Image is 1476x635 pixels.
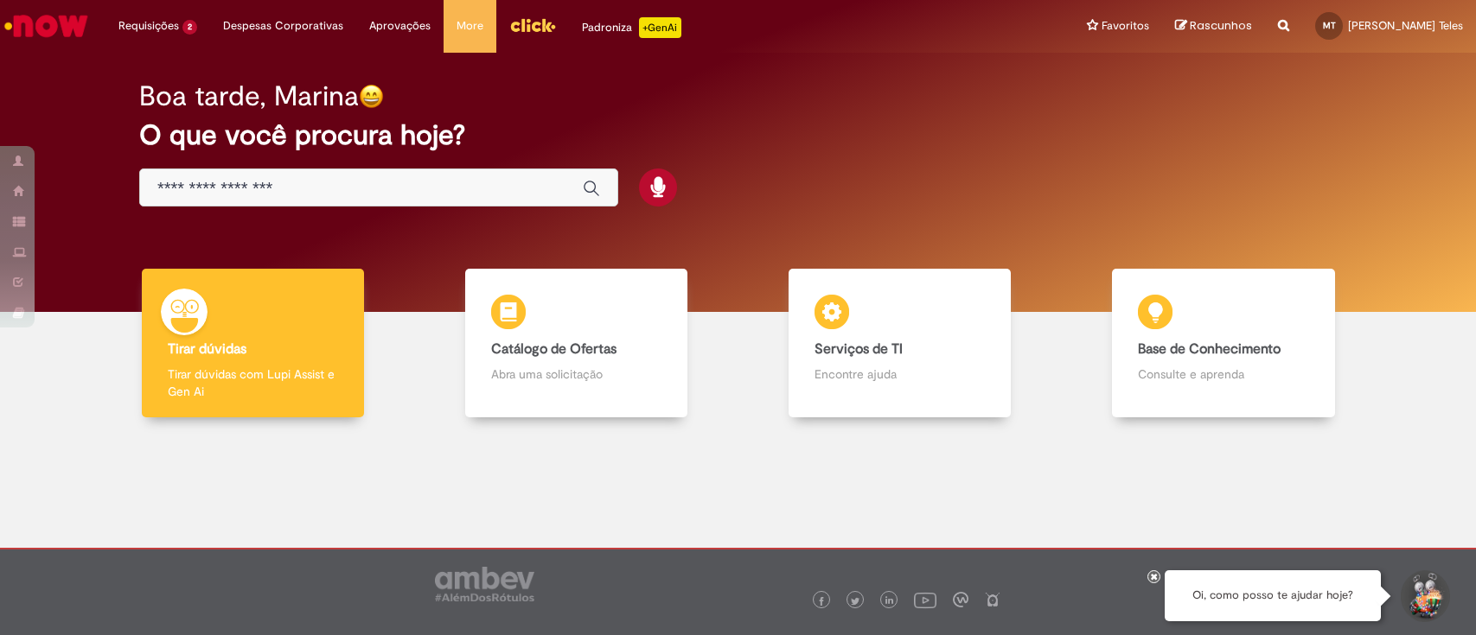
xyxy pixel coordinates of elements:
a: Serviços de TI Encontre ajuda [738,269,1062,418]
p: Tirar dúvidas com Lupi Assist e Gen Ai [168,365,338,400]
span: Aprovações [369,17,431,35]
h2: O que você procura hoje? [139,120,1337,150]
span: [PERSON_NAME] Teles [1348,18,1463,33]
img: logo_footer_twitter.png [851,597,859,606]
p: Encontre ajuda [815,365,985,383]
div: Oi, como posso te ajudar hoje? [1165,570,1381,621]
b: Catálogo de Ofertas [491,340,617,358]
a: Tirar dúvidas Tirar dúvidas com Lupi Assist e Gen Ai [91,269,414,418]
b: Tirar dúvidas [168,340,246,358]
span: Despesas Corporativas [223,17,343,35]
p: +GenAi [639,17,681,38]
span: Favoritos [1102,17,1149,35]
span: Requisições [118,17,179,35]
img: logo_footer_facebook.png [817,597,826,606]
p: Consulte e aprenda [1138,365,1308,383]
a: Catálogo de Ofertas Abra uma solicitação [414,269,738,418]
p: Abra uma solicitação [491,365,661,383]
span: Rascunhos [1190,17,1252,34]
div: Padroniza [582,17,681,38]
b: Serviços de TI [815,340,903,358]
a: Base de Conhecimento Consulte e aprenda [1062,269,1385,418]
a: Rascunhos [1175,18,1252,35]
button: Iniciar Conversa de Suporte [1398,570,1450,622]
span: MT [1323,20,1336,31]
img: ServiceNow [2,9,91,43]
span: More [457,17,483,35]
img: logo_footer_youtube.png [914,588,936,611]
img: logo_footer_naosei.png [985,592,1000,607]
b: Base de Conhecimento [1138,340,1281,358]
img: happy-face.png [359,84,384,109]
img: click_logo_yellow_360x200.png [509,12,556,38]
img: logo_footer_linkedin.png [885,596,894,606]
img: logo_footer_workplace.png [953,592,968,607]
h2: Boa tarde, Marina [139,81,359,111]
img: logo_footer_ambev_rotulo_gray.png [435,567,534,601]
span: 2 [182,20,197,35]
